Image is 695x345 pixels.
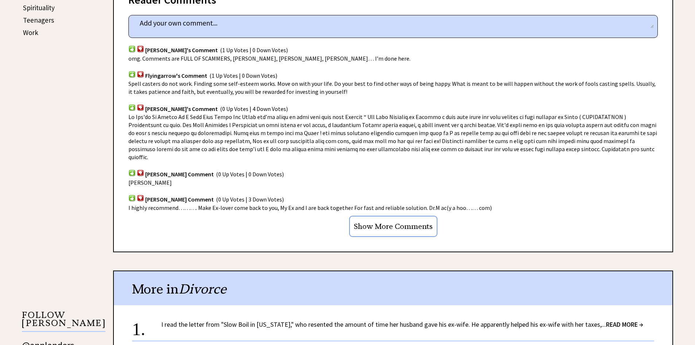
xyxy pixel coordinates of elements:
[145,47,218,54] span: [PERSON_NAME]'s Comment
[128,113,657,161] span: Lo Ips'do Si Ametco Ad E Sedd Eius Tempo Inc Utlab etd’ma aliqu en admi veni quis nost Exercit “ ...
[128,55,410,62] span: omg. Comments are FULL OF SCAMMERS, [PERSON_NAME], [PERSON_NAME], [PERSON_NAME]… I’m done here.
[23,16,54,24] a: Teenagers
[145,72,207,79] span: Flyingarrow's Comment
[606,320,643,329] span: READ MORE →
[128,71,136,78] img: votup.png
[137,71,144,78] img: votdown.png
[22,58,95,277] iframe: Advertisement
[22,311,105,332] p: FOLLOW [PERSON_NAME]
[137,45,144,52] img: votdown.png
[220,47,288,54] span: (1 Up Votes | 0 Down Votes)
[132,320,161,333] div: 1.
[128,195,136,202] img: votup.png
[145,105,218,112] span: [PERSON_NAME]'s Comment
[128,80,656,95] span: Spell casters do not work. Finding some self-esteem works. Move on with your life. Do your best t...
[179,281,226,297] span: Divorce
[161,320,643,329] a: I read the letter from "Slow Boil in [US_STATE]," who resented the amount of time her husband gav...
[128,204,492,211] span: I highly recommend………. Make Ex-lover come back to you, My Ex and I are back together For fast and...
[216,170,284,178] span: (0 Up Votes | 0 Down Votes)
[128,179,172,186] span: [PERSON_NAME]
[137,104,144,111] img: votdown.png
[349,216,437,237] input: Show More Comments
[128,45,136,52] img: votup.png
[145,196,214,203] span: [PERSON_NAME] Comment
[145,170,214,178] span: [PERSON_NAME] Comment
[220,105,288,112] span: (0 Up Votes | 4 Down Votes)
[128,104,136,111] img: votup.png
[137,195,144,202] img: votdown.png
[137,169,144,176] img: votdown.png
[209,72,277,79] span: (1 Up Votes | 0 Down Votes)
[114,271,672,305] div: More in
[128,169,136,176] img: votup.png
[23,3,55,12] a: Spirituality
[23,28,38,37] a: Work
[216,196,284,203] span: (0 Up Votes | 3 Down Votes)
